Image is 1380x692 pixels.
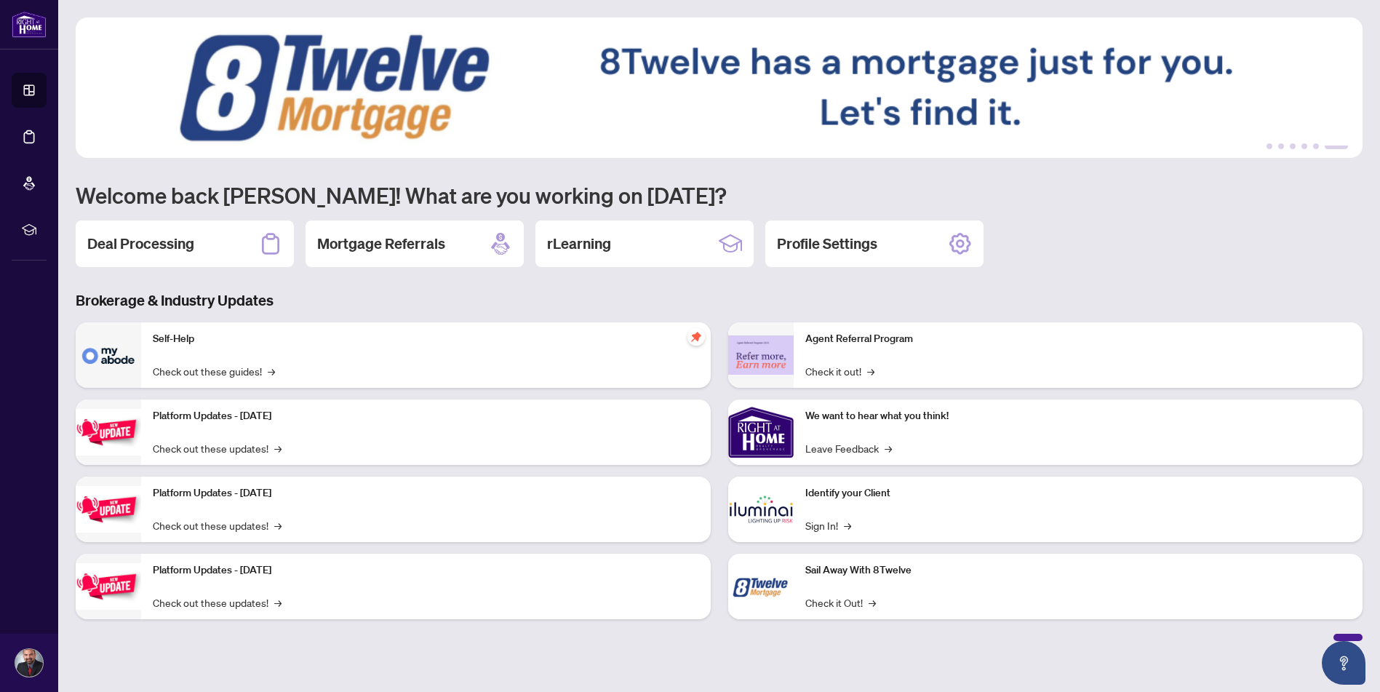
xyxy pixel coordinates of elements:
span: pushpin [687,328,705,346]
p: Platform Updates - [DATE] [153,408,699,424]
span: → [274,440,282,456]
a: Sign In!→ [805,517,851,533]
span: → [885,440,892,456]
img: We want to hear what you think! [728,399,794,465]
button: 1 [1267,143,1272,149]
span: → [869,594,876,611]
button: 2 [1278,143,1284,149]
button: 6 [1325,143,1348,149]
img: Self-Help [76,322,141,388]
img: Profile Icon [15,649,43,677]
h2: rLearning [547,234,611,254]
img: Agent Referral Program [728,335,794,375]
img: Platform Updates - July 21, 2025 [76,409,141,455]
h1: Welcome back [PERSON_NAME]! What are you working on [DATE]? [76,181,1363,209]
a: Leave Feedback→ [805,440,892,456]
span: → [844,517,851,533]
button: Open asap [1322,641,1365,685]
img: logo [12,11,47,38]
span: → [867,363,874,379]
p: Sail Away With 8Twelve [805,562,1352,578]
span: → [274,517,282,533]
a: Check it Out!→ [805,594,876,611]
h2: Mortgage Referrals [317,234,445,254]
button: 5 [1313,143,1319,149]
p: Platform Updates - [DATE] [153,562,699,578]
img: Identify your Client [728,477,794,542]
p: Agent Referral Program [805,331,1352,347]
p: Identify your Client [805,485,1352,501]
img: Slide 5 [76,17,1363,158]
a: Check out these updates!→ [153,440,282,456]
img: Platform Updates - July 8, 2025 [76,486,141,532]
p: We want to hear what you think! [805,408,1352,424]
span: → [268,363,275,379]
h2: Profile Settings [777,234,877,254]
p: Platform Updates - [DATE] [153,485,699,501]
a: Check it out!→ [805,363,874,379]
a: Check out these updates!→ [153,594,282,611]
a: Check out these updates!→ [153,517,282,533]
img: Sail Away With 8Twelve [728,554,794,619]
h2: Deal Processing [87,234,194,254]
a: Check out these guides!→ [153,363,275,379]
button: 4 [1301,143,1307,149]
span: → [274,594,282,611]
button: 3 [1290,143,1296,149]
img: Platform Updates - June 23, 2025 [76,563,141,609]
p: Self-Help [153,331,699,347]
h3: Brokerage & Industry Updates [76,290,1363,311]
